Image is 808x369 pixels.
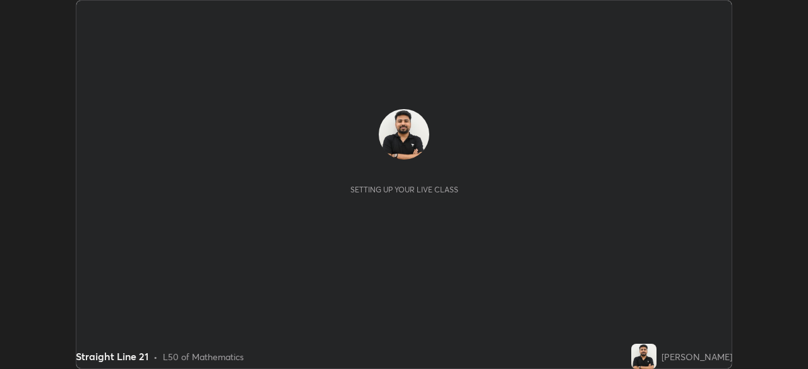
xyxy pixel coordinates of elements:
img: a9ba632262ef428287db51fe8869eec0.jpg [379,109,429,160]
div: Straight Line 21 [76,349,148,364]
div: L50 of Mathematics [163,350,244,363]
img: a9ba632262ef428287db51fe8869eec0.jpg [631,344,656,369]
div: • [153,350,158,363]
div: [PERSON_NAME] [662,350,732,363]
div: Setting up your live class [350,185,458,194]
